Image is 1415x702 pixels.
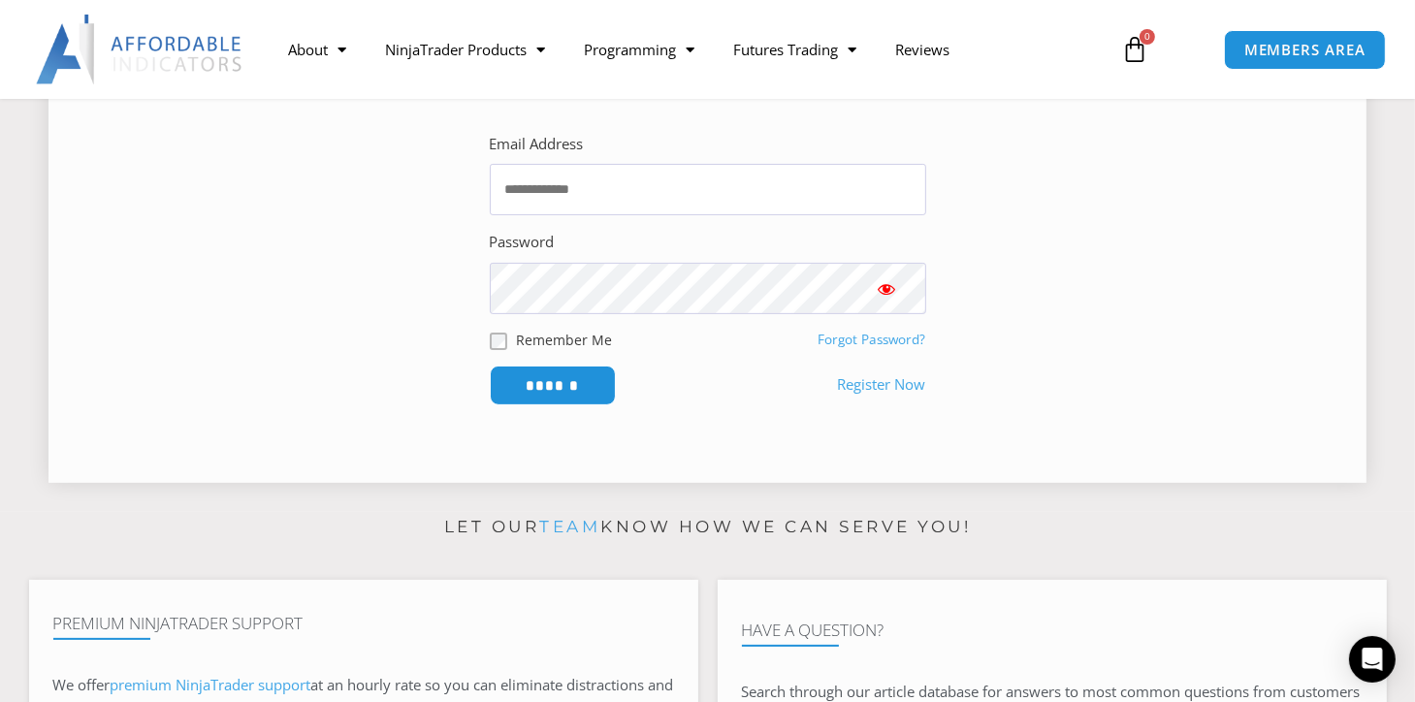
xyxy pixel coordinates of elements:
[1092,21,1177,78] a: 0
[1224,30,1386,70] a: MEMBERS AREA
[1140,29,1155,45] span: 0
[53,614,674,633] h4: Premium NinjaTrader Support
[838,371,926,399] a: Register Now
[29,512,1387,543] p: Let our know how we can serve you!
[490,131,584,158] label: Email Address
[111,675,311,694] a: premium NinjaTrader support
[819,331,926,348] a: Forgot Password?
[876,27,969,72] a: Reviews
[564,27,714,72] a: Programming
[1244,43,1366,57] span: MEMBERS AREA
[714,27,876,72] a: Futures Trading
[1349,636,1396,683] div: Open Intercom Messenger
[742,621,1363,640] h4: Have A Question?
[517,330,613,350] label: Remember Me
[539,517,600,536] a: team
[366,27,564,72] a: NinjaTrader Products
[53,675,111,694] span: We offer
[269,27,366,72] a: About
[36,15,244,84] img: LogoAI | Affordable Indicators – NinjaTrader
[849,263,926,314] button: Show password
[490,229,555,256] label: Password
[269,27,1104,72] nav: Menu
